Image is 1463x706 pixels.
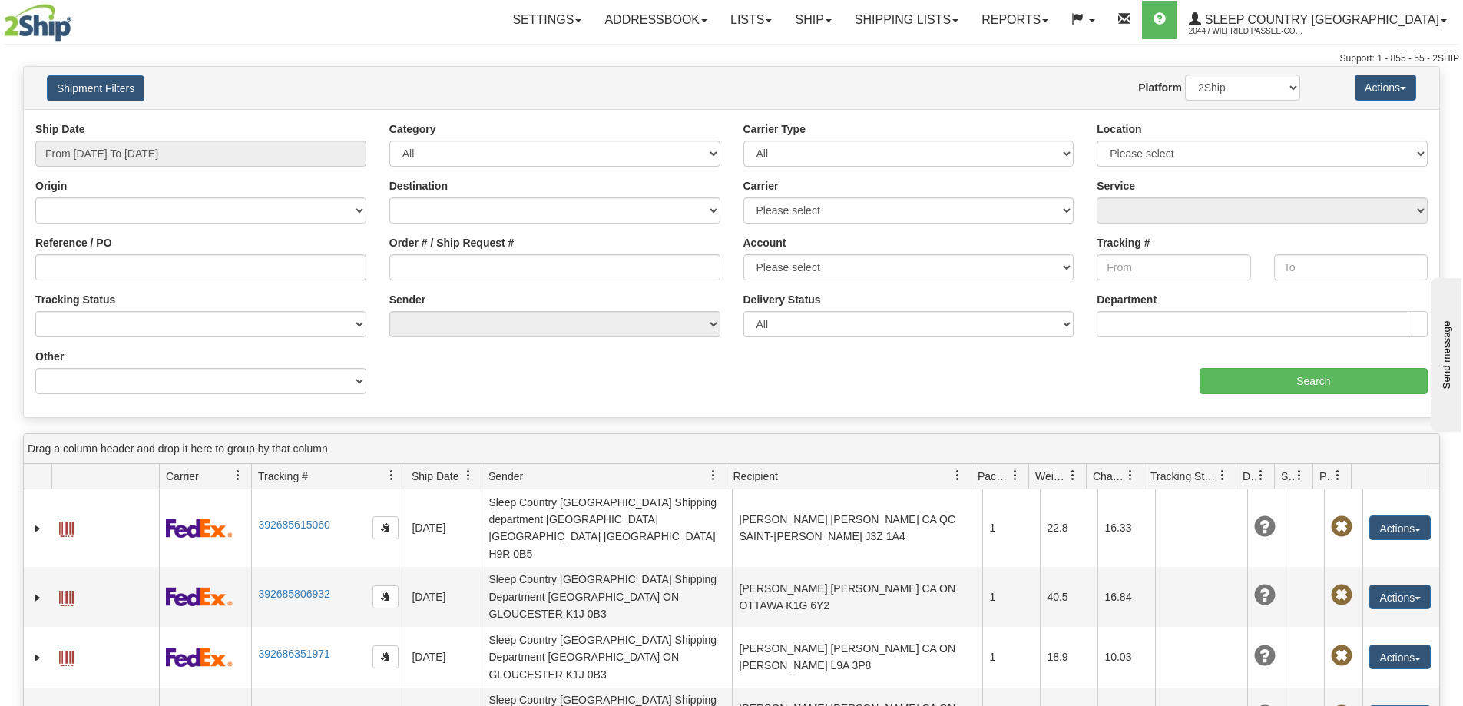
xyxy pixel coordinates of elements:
td: 1 [982,567,1040,627]
div: Send message [12,13,142,25]
label: Platform [1138,80,1182,95]
div: grid grouping header [24,434,1439,464]
td: 16.84 [1097,567,1155,627]
span: Weight [1035,469,1067,484]
a: 392685615060 [258,519,329,531]
label: Order # / Ship Request # [389,235,515,250]
button: Copy to clipboard [372,516,399,539]
iframe: chat widget [1428,274,1461,431]
td: 10.03 [1097,627,1155,687]
span: Delivery Status [1243,469,1256,484]
label: Origin [35,178,67,194]
td: 1 [982,627,1040,687]
td: 1 [982,489,1040,567]
span: Unknown [1254,516,1276,538]
button: Actions [1369,585,1431,609]
label: Delivery Status [743,292,821,307]
span: Pickup Status [1319,469,1332,484]
td: 22.8 [1040,489,1097,567]
a: Label [59,515,74,539]
span: Pickup Not Assigned [1331,645,1352,667]
td: [PERSON_NAME] [PERSON_NAME] CA ON OTTAWA K1G 6Y2 [732,567,982,627]
div: Support: 1 - 855 - 55 - 2SHIP [4,52,1459,65]
button: Copy to clipboard [372,645,399,668]
span: Packages [978,469,1010,484]
label: Department [1097,292,1157,307]
img: logo2044.jpg [4,4,71,42]
label: Category [389,121,436,137]
a: Label [59,584,74,608]
a: 392685806932 [258,588,329,600]
label: Carrier [743,178,779,194]
input: To [1274,254,1428,280]
label: Carrier Type [743,121,806,137]
input: Search [1200,368,1428,394]
a: Sleep Country [GEOGRAPHIC_DATA] 2044 / Wilfried.Passee-Coutrin [1177,1,1458,39]
span: Pickup Not Assigned [1331,516,1352,538]
label: Ship Date [35,121,85,137]
a: Sender filter column settings [700,462,727,489]
span: Pickup Not Assigned [1331,585,1352,606]
a: Label [59,644,74,668]
span: Sleep Country [GEOGRAPHIC_DATA] [1201,13,1439,26]
img: 2 - FedEx Express® [166,648,233,667]
a: Reports [970,1,1060,39]
a: Expand [30,590,45,605]
td: [PERSON_NAME] [PERSON_NAME] CA QC SAINT-[PERSON_NAME] J3Z 1A4 [732,489,982,567]
td: Sleep Country [GEOGRAPHIC_DATA] Shipping Department [GEOGRAPHIC_DATA] ON GLOUCESTER K1J 0B3 [482,627,732,687]
a: Shipment Issues filter column settings [1286,462,1312,489]
td: [PERSON_NAME] [PERSON_NAME] CA ON [PERSON_NAME] L9A 3P8 [732,627,982,687]
label: Tracking Status [35,292,115,307]
label: Reference / PO [35,235,112,250]
td: Sleep Country [GEOGRAPHIC_DATA] Shipping department [GEOGRAPHIC_DATA] [GEOGRAPHIC_DATA] [GEOGRAPH... [482,489,732,567]
span: Carrier [166,469,199,484]
a: Tracking Status filter column settings [1210,462,1236,489]
a: Expand [30,650,45,665]
td: [DATE] [405,489,482,567]
a: Recipient filter column settings [945,462,971,489]
label: Account [743,235,786,250]
button: Copy to clipboard [372,585,399,608]
a: Tracking # filter column settings [379,462,405,489]
span: Tracking # [258,469,308,484]
span: Shipment Issues [1281,469,1294,484]
span: Charge [1093,469,1125,484]
label: Location [1097,121,1141,137]
a: Weight filter column settings [1060,462,1086,489]
a: Packages filter column settings [1002,462,1028,489]
img: 2 - FedEx Express® [166,519,233,538]
label: Destination [389,178,448,194]
button: Shipment Filters [47,75,144,101]
label: Sender [389,292,425,307]
td: 16.33 [1097,489,1155,567]
a: Addressbook [593,1,719,39]
button: Actions [1369,515,1431,540]
span: Unknown [1254,645,1276,667]
a: 392686351971 [258,648,329,660]
span: Tracking Status [1150,469,1217,484]
a: Ship Date filter column settings [455,462,482,489]
a: Pickup Status filter column settings [1325,462,1351,489]
button: Actions [1355,75,1416,101]
input: From [1097,254,1250,280]
a: Settings [501,1,593,39]
a: Delivery Status filter column settings [1248,462,1274,489]
button: Actions [1369,645,1431,669]
span: Unknown [1254,585,1276,606]
a: Shipping lists [843,1,970,39]
span: Sender [488,469,523,484]
span: Ship Date [412,469,458,484]
a: Ship [783,1,842,39]
span: Recipient [733,469,778,484]
a: Lists [719,1,783,39]
a: Charge filter column settings [1117,462,1144,489]
td: [DATE] [405,567,482,627]
label: Other [35,349,64,364]
a: Expand [30,521,45,536]
span: 2044 / Wilfried.Passee-Coutrin [1189,24,1304,39]
a: Carrier filter column settings [225,462,251,489]
label: Tracking # [1097,235,1150,250]
td: [DATE] [405,627,482,687]
td: 18.9 [1040,627,1097,687]
label: Service [1097,178,1135,194]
